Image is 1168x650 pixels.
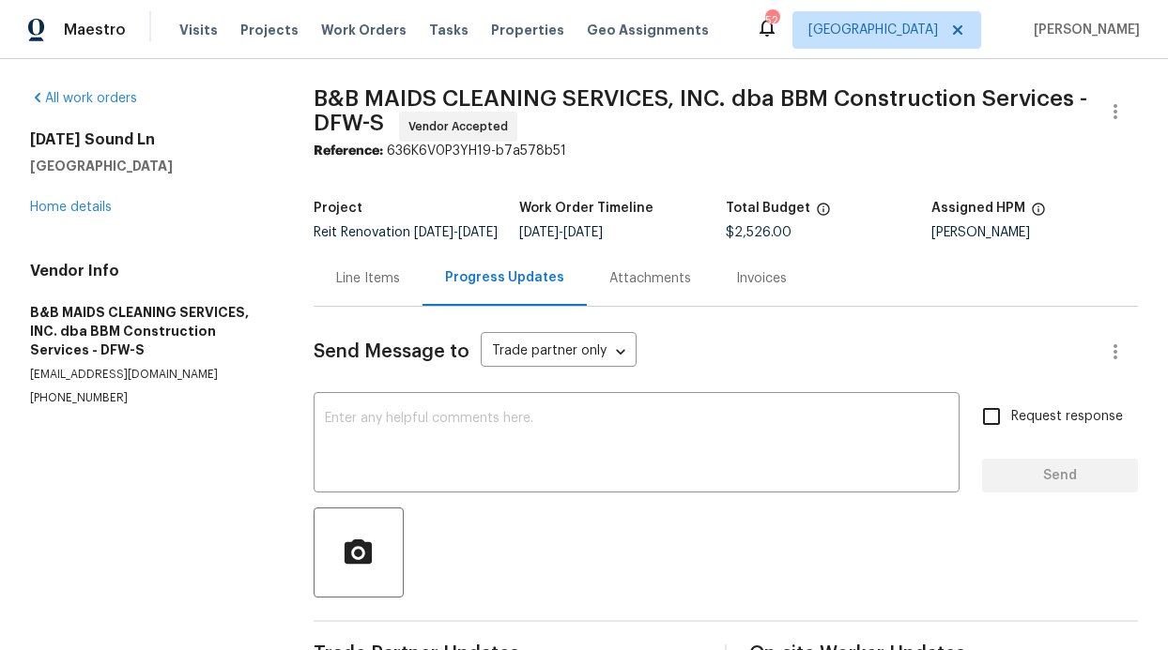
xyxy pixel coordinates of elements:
[491,21,564,39] span: Properties
[736,269,787,288] div: Invoices
[30,157,269,175] h5: [GEOGRAPHIC_DATA]
[808,21,938,39] span: [GEOGRAPHIC_DATA]
[1026,21,1140,39] span: [PERSON_NAME]
[609,269,691,288] div: Attachments
[726,226,791,239] span: $2,526.00
[314,142,1138,160] div: 636K6V0P3YH19-b7a578b51
[30,201,112,214] a: Home details
[414,226,453,239] span: [DATE]
[30,262,269,280] h4: Vendor Info
[321,21,407,39] span: Work Orders
[931,226,1138,239] div: [PERSON_NAME]
[1011,407,1123,427] span: Request response
[587,21,709,39] span: Geo Assignments
[314,87,1087,134] span: B&B MAIDS CLEANING SERVICES, INC. dba BBM Construction Services - DFW-S
[765,11,778,30] div: 52
[30,130,269,149] h2: [DATE] Sound Ln
[429,23,469,37] span: Tasks
[481,337,637,368] div: Trade partner only
[414,226,498,239] span: -
[519,202,653,215] h5: Work Order Timeline
[30,303,269,359] h5: B&B MAIDS CLEANING SERVICES, INC. dba BBM Construction Services - DFW-S
[30,390,269,406] p: [PHONE_NUMBER]
[30,367,269,383] p: [EMAIL_ADDRESS][DOMAIN_NAME]
[519,226,603,239] span: -
[179,21,218,39] span: Visits
[336,269,400,288] div: Line Items
[30,92,137,105] a: All work orders
[314,342,469,361] span: Send Message to
[64,21,126,39] span: Maestro
[816,202,831,226] span: The total cost of line items that have been proposed by Opendoor. This sum includes line items th...
[445,268,564,287] div: Progress Updates
[1031,202,1046,226] span: The hpm assigned to this work order.
[314,144,383,158] b: Reference:
[563,226,603,239] span: [DATE]
[408,117,515,136] span: Vendor Accepted
[458,226,498,239] span: [DATE]
[314,226,498,239] span: Reit Renovation
[314,202,362,215] h5: Project
[931,202,1025,215] h5: Assigned HPM
[519,226,559,239] span: [DATE]
[240,21,299,39] span: Projects
[726,202,810,215] h5: Total Budget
